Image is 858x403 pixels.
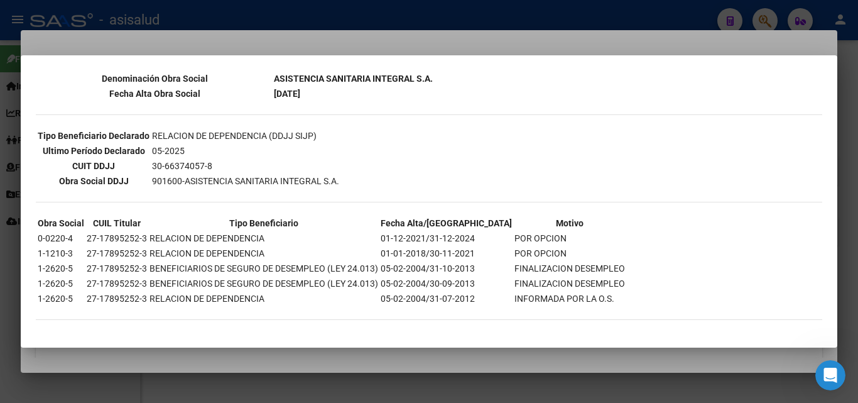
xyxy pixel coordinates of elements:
td: 27-17895252-3 [86,246,148,260]
td: 05-02-2004/31-07-2012 [380,292,513,306]
td: 01-12-2021/31-12-2024 [380,231,513,245]
th: CUIT DDJJ [37,159,150,173]
td: BENEFICIARIOS DE SEGURO DE DESEMPLEO (LEY 24.013) [149,277,379,290]
td: 0-0220-4 [37,231,85,245]
th: Obra Social [37,216,85,230]
th: Tipo Beneficiario [149,216,379,230]
th: Obra Social DDJJ [37,174,150,188]
td: BENEFICIARIOS DE SEGURO DE DESEMPLEO (LEY 24.013) [149,262,379,275]
td: 901600-ASISTENCIA SANITARIA INTEGRAL S.A. [151,174,340,188]
td: 1-2620-5 [37,292,85,306]
td: 01-01-2018/30-11-2021 [380,246,513,260]
td: 27-17895252-3 [86,277,148,290]
td: POR OPCION [514,246,626,260]
td: 27-17895252-3 [86,292,148,306]
td: INFORMADA POR LA O.S. [514,292,626,306]
th: Fecha Alta Obra Social [37,87,272,101]
td: 1-1210-3 [37,246,85,260]
td: RELACION DE DEPENDENCIA [149,231,379,245]
th: CUIL Titular [86,216,148,230]
b: [DATE] [274,89,300,99]
td: 30-66374057-8 [151,159,340,173]
td: 27-17895252-3 [86,231,148,245]
th: Fecha Alta/[GEOGRAPHIC_DATA] [380,216,513,230]
th: Denominación Obra Social [37,72,272,86]
td: 05-02-2004/31-10-2013 [380,262,513,275]
th: Tipo Beneficiario Declarado [37,129,150,143]
td: RELACION DE DEPENDENCIA [149,246,379,260]
td: 1-2620-5 [37,277,85,290]
td: RELACION DE DEPENDENCIA [149,292,379,306]
td: 27-17895252-3 [86,262,148,275]
td: POR OPCION [514,231,626,245]
td: FINALIZACION DESEMPLEO [514,262,626,275]
th: Motivo [514,216,626,230]
td: RELACION DE DEPENDENCIA (DDJJ SIJP) [151,129,340,143]
td: 05-2025 [151,144,340,158]
td: FINALIZACION DESEMPLEO [514,277,626,290]
th: Ultimo Período Declarado [37,144,150,158]
td: 05-02-2004/30-09-2013 [380,277,513,290]
iframe: Intercom live chat [815,360,845,390]
b: ASISTENCIA SANITARIA INTEGRAL S.A. [274,74,433,84]
td: 1-2620-5 [37,262,85,275]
